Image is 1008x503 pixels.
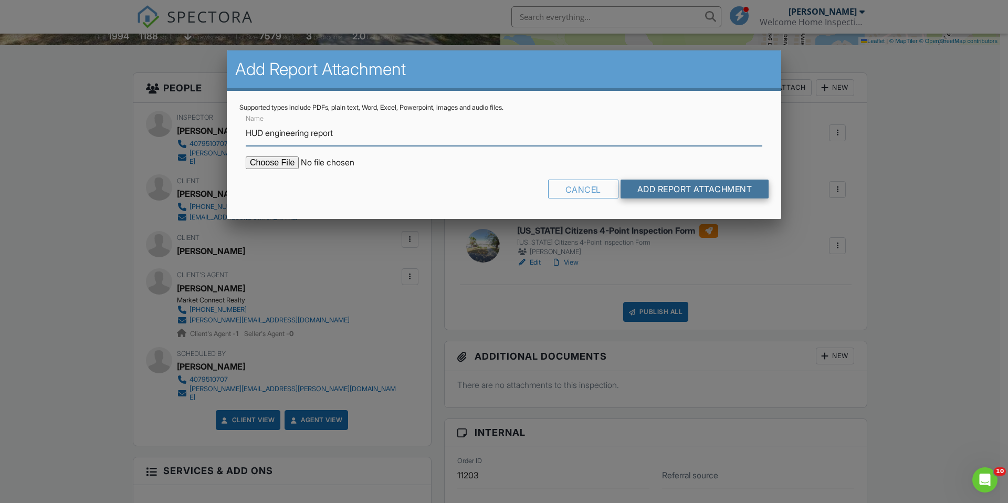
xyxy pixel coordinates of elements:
div: Cancel [548,180,618,198]
span: 10 [994,467,1006,476]
h2: Add Report Attachment [235,59,773,80]
input: Add Report Attachment [621,180,769,198]
label: Name [246,114,264,123]
iframe: Intercom live chat [972,467,997,492]
div: Supported types include PDFs, plain text, Word, Excel, Powerpoint, images and audio files. [239,103,769,112]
